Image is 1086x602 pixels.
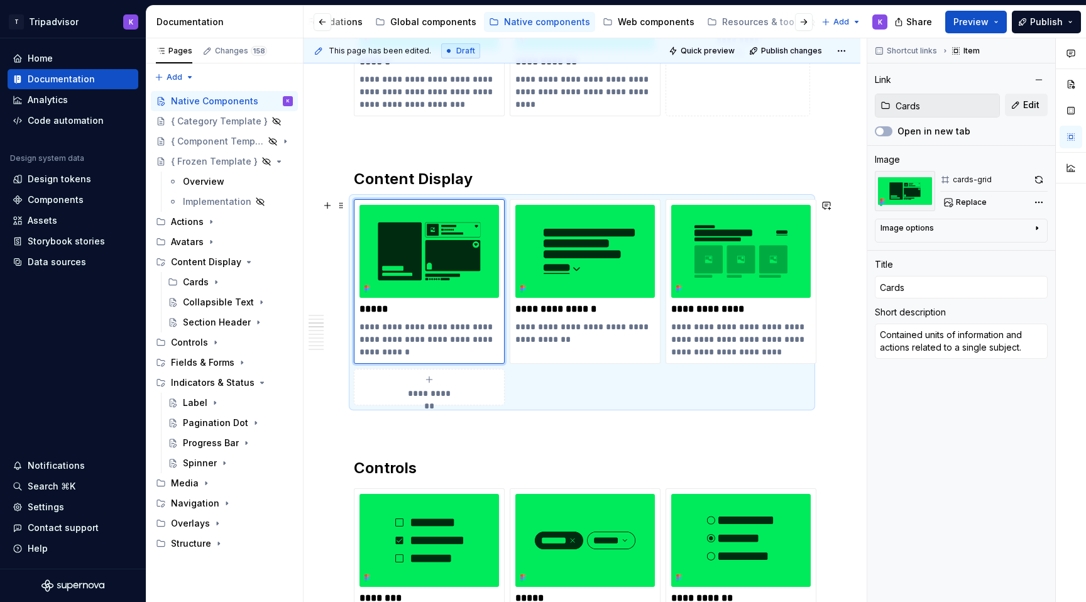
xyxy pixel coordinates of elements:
button: Add [151,68,198,86]
button: Publish [1012,11,1081,33]
div: Design system data [10,153,84,163]
a: Analytics [8,90,138,110]
div: Fields & Forms [151,353,298,373]
button: Shortcut links [871,42,943,60]
div: Media [171,477,199,490]
a: { Frozen Template } [151,151,298,172]
img: 69ba280e-419d-4a6b-bd5e-c8ea298f53a0.png [359,205,499,298]
div: Analytics [28,94,68,106]
div: Design tokens [28,173,91,185]
a: Home [8,48,138,68]
div: Controls [171,336,208,349]
img: 5608d38f-2daa-4f23-be58-d858e04fe7a4.png [671,205,811,298]
div: Indicators & Status [151,373,298,393]
span: Quick preview [681,46,735,56]
div: Resources & tools [722,16,802,28]
button: Preview [945,11,1007,33]
a: Overview [163,172,298,192]
div: Help [28,542,48,555]
div: Content Display [151,252,298,272]
div: Tripadvisor [29,16,79,28]
button: Share [888,11,940,33]
div: K [287,95,290,107]
div: { Component Template } [171,135,264,148]
a: Components [8,190,138,210]
div: Implementation [183,195,251,208]
button: Notifications [8,456,138,476]
div: Documentation [28,73,95,85]
button: Replace [940,194,992,211]
div: Progress Bar [183,437,239,449]
span: Add [833,17,849,27]
h2: Controls [354,458,810,478]
div: Page tree [79,9,583,35]
div: Contact support [28,522,99,534]
a: Settings [8,497,138,517]
a: Resources & tools [702,12,821,32]
a: Storybook stories [8,231,138,251]
div: Overlays [151,513,298,534]
div: Content Display [171,256,241,268]
span: Replace [956,197,987,207]
a: Data sources [8,252,138,272]
div: K [878,17,882,27]
label: Open in new tab [897,125,970,138]
span: This page has been edited. [329,46,431,56]
div: Controls [151,332,298,353]
div: Overview [183,175,224,188]
div: Documentation [156,16,298,28]
div: Search ⌘K [28,480,75,493]
div: K [129,17,133,27]
div: Section Header [183,316,251,329]
div: Overlays [171,517,210,530]
div: Pages [156,46,192,56]
button: Edit [1005,94,1048,116]
div: { Frozen Template } [171,155,258,168]
button: Contact support [8,518,138,538]
a: Collapsible Text [163,292,298,312]
div: { Category Template } [171,115,268,128]
div: Actions [171,216,204,228]
a: Native ComponentsK [151,91,298,111]
div: Image options [880,223,934,233]
a: Web components [598,12,699,32]
div: Media [151,473,298,493]
div: T [9,14,24,30]
div: Actions [151,212,298,232]
span: Publish [1030,16,1063,28]
span: Add [167,72,182,82]
a: Supernova Logo [41,579,104,592]
img: 69ba280e-419d-4a6b-bd5e-c8ea298f53a0.png [875,171,935,211]
a: Design tokens [8,169,138,189]
div: Structure [151,534,298,554]
div: Pagination Dot [183,417,248,429]
div: Components [28,194,84,206]
div: Code automation [28,114,104,127]
div: Fields & Forms [171,356,234,369]
a: { Component Template } [151,131,298,151]
div: Navigation [151,493,298,513]
textarea: Contained units of information and actions related to a single subject. [875,324,1048,359]
div: Short description [875,306,946,319]
div: Spinner [183,457,217,469]
a: Section Header [163,312,298,332]
button: Image options [880,223,1042,238]
a: Implementation [163,192,298,212]
img: 3abcfffc-f23e-4188-9b4e-b04211e481d6.png [515,205,655,298]
img: 7de136c4-44a5-4ae8-b3df-d01588a2b90f.png [359,494,499,587]
a: Pagination Dot [163,413,298,433]
div: Notifications [28,459,85,472]
div: Collapsible Text [183,296,254,309]
div: Home [28,52,53,65]
span: Publish changes [761,46,822,56]
div: Navigation [171,497,219,510]
img: 74bd4e77-0370-4946-a446-737ba4098ac6.png [515,494,655,587]
div: Label [183,397,207,409]
div: Settings [28,501,64,513]
a: { Category Template } [151,111,298,131]
span: Preview [953,16,989,28]
span: Edit [1023,99,1039,111]
div: Avatars [171,236,204,248]
div: Native components [504,16,590,28]
button: Search ⌘K [8,476,138,496]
